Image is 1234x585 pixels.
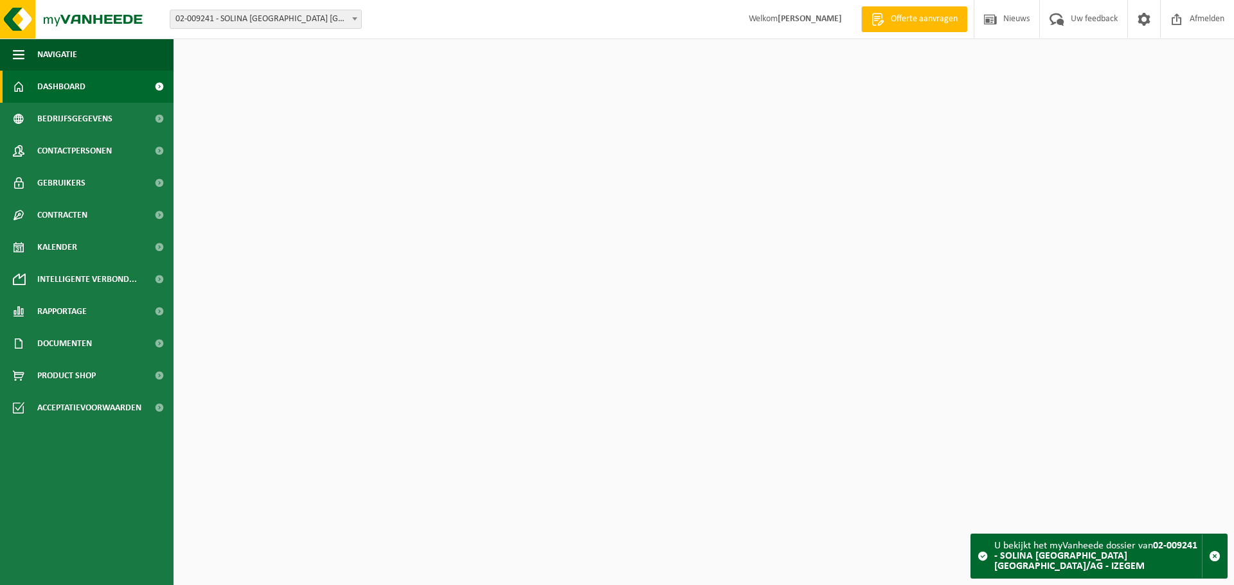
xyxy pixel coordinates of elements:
[37,135,112,167] span: Contactpersonen
[6,557,215,585] iframe: chat widget
[37,295,87,327] span: Rapportage
[37,327,92,360] span: Documenten
[888,13,961,26] span: Offerte aanvragen
[861,6,967,32] a: Offerte aanvragen
[37,39,77,71] span: Navigatie
[37,263,137,295] span: Intelligente verbond...
[37,231,77,263] span: Kalender
[994,541,1197,572] strong: 02-009241 - SOLINA [GEOGRAPHIC_DATA] [GEOGRAPHIC_DATA]/AG - IZEGEM
[37,103,112,135] span: Bedrijfsgegevens
[994,534,1202,578] div: U bekijkt het myVanheede dossier van
[37,392,141,424] span: Acceptatievoorwaarden
[170,10,361,28] span: 02-009241 - SOLINA BELGIUM NV/AG - IZEGEM
[37,167,85,199] span: Gebruikers
[37,199,87,231] span: Contracten
[37,360,96,392] span: Product Shop
[778,14,842,24] strong: [PERSON_NAME]
[170,10,362,29] span: 02-009241 - SOLINA BELGIUM NV/AG - IZEGEM
[37,71,85,103] span: Dashboard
